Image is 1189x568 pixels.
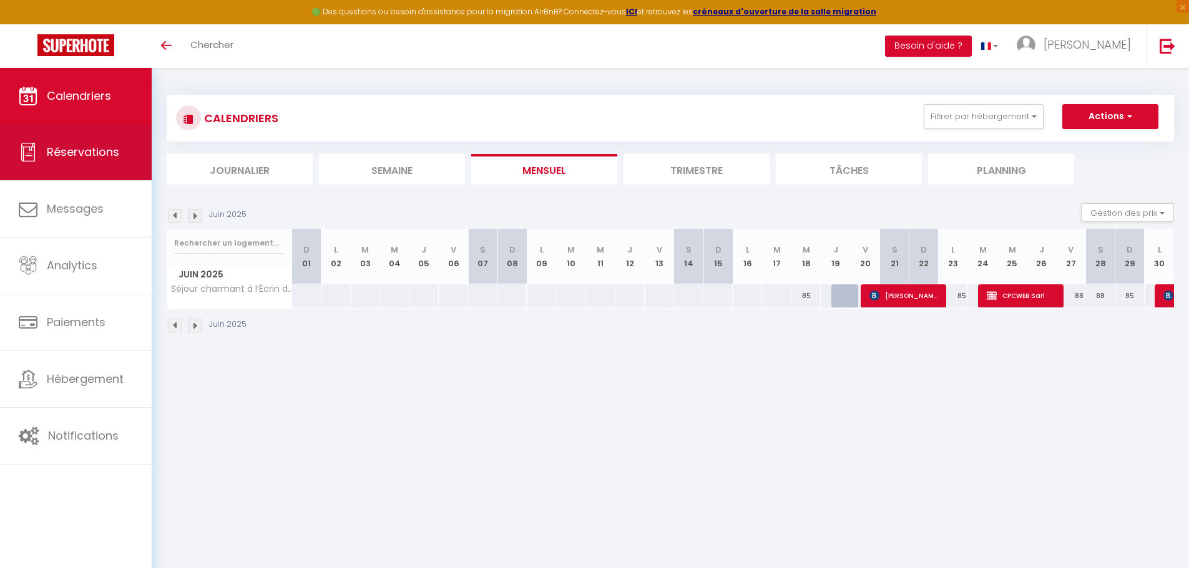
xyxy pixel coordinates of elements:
span: [PERSON_NAME] [1044,37,1131,52]
th: 25 [997,229,1027,284]
button: Besoin d'aide ? [885,36,972,57]
th: 07 [468,229,497,284]
abbr: M [567,244,575,256]
th: 19 [821,229,850,284]
abbr: M [773,244,781,256]
li: Tâches [776,154,922,185]
abbr: V [657,244,662,256]
span: Séjour charmant à l’Écrin du Lez [169,284,294,294]
th: 16 [733,229,762,284]
th: 27 [1056,229,1085,284]
abbr: D [303,244,310,256]
abbr: V [451,244,456,256]
th: 14 [674,229,703,284]
abbr: V [863,244,868,256]
span: Notifications [48,428,119,443]
th: 01 [292,229,321,284]
div: 85 [939,284,968,307]
span: CPCWEB Sarl [987,284,1055,307]
th: 06 [439,229,468,284]
span: Hébergement [47,371,124,387]
th: 08 [497,229,527,284]
a: ICI [626,6,637,17]
abbr: D [1127,244,1133,256]
abbr: S [686,244,692,256]
abbr: V [1068,244,1074,256]
abbr: M [979,244,987,256]
abbr: J [627,244,632,256]
th: 26 [1027,229,1056,284]
li: Trimestre [624,154,770,185]
span: Analytics [47,258,97,273]
span: Paiements [47,314,105,330]
abbr: D [921,244,927,256]
abbr: L [746,244,750,256]
th: 02 [321,229,351,284]
h3: CALENDRIERS [201,104,278,132]
a: créneaux d'ouverture de la salle migration [693,6,876,17]
span: Messages [47,201,104,216]
th: 22 [909,229,939,284]
th: 20 [851,229,880,284]
abbr: J [1039,244,1044,256]
abbr: S [480,244,486,256]
abbr: S [892,244,898,256]
span: Juin 2025 [167,266,291,284]
button: Ouvrir le widget de chat LiveChat [10,5,47,42]
th: 03 [351,229,380,284]
th: 23 [939,229,968,284]
li: Planning [928,154,1074,185]
button: Actions [1062,104,1158,129]
li: Semaine [319,154,465,185]
abbr: M [361,244,369,256]
button: Gestion des prix [1081,203,1174,222]
div: 88 [1085,284,1115,307]
span: Calendriers [47,88,111,103]
p: Juin 2025 [209,319,247,330]
abbr: M [391,244,398,256]
abbr: L [334,244,338,256]
th: 04 [380,229,409,284]
div: 88 [1056,284,1085,307]
th: 28 [1085,229,1115,284]
th: 12 [615,229,645,284]
abbr: D [715,244,722,256]
abbr: D [509,244,516,256]
abbr: M [803,244,810,256]
th: 21 [880,229,909,284]
abbr: S [1098,244,1103,256]
a: Chercher [181,24,243,68]
abbr: M [597,244,604,256]
th: 17 [762,229,791,284]
img: logout [1160,38,1175,54]
p: Juin 2025 [209,209,247,221]
button: Filtrer par hébergement [924,104,1044,129]
abbr: L [1158,244,1162,256]
abbr: M [1009,244,1016,256]
img: ... [1017,36,1035,54]
th: 05 [409,229,439,284]
abbr: L [951,244,955,256]
div: 85 [1115,284,1145,307]
li: Journalier [167,154,313,185]
img: Super Booking [37,34,114,56]
th: 13 [645,229,674,284]
abbr: L [540,244,544,256]
th: 10 [556,229,585,284]
span: Réservations [47,144,119,160]
th: 18 [791,229,821,284]
th: 30 [1145,229,1174,284]
th: 24 [968,229,997,284]
abbr: J [421,244,426,256]
th: 11 [586,229,615,284]
abbr: J [833,244,838,256]
th: 29 [1115,229,1145,284]
span: Chercher [190,38,233,51]
th: 15 [703,229,733,284]
div: 85 [791,284,821,307]
a: ... [PERSON_NAME] [1007,24,1147,68]
th: 09 [527,229,556,284]
li: Mensuel [471,154,617,185]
